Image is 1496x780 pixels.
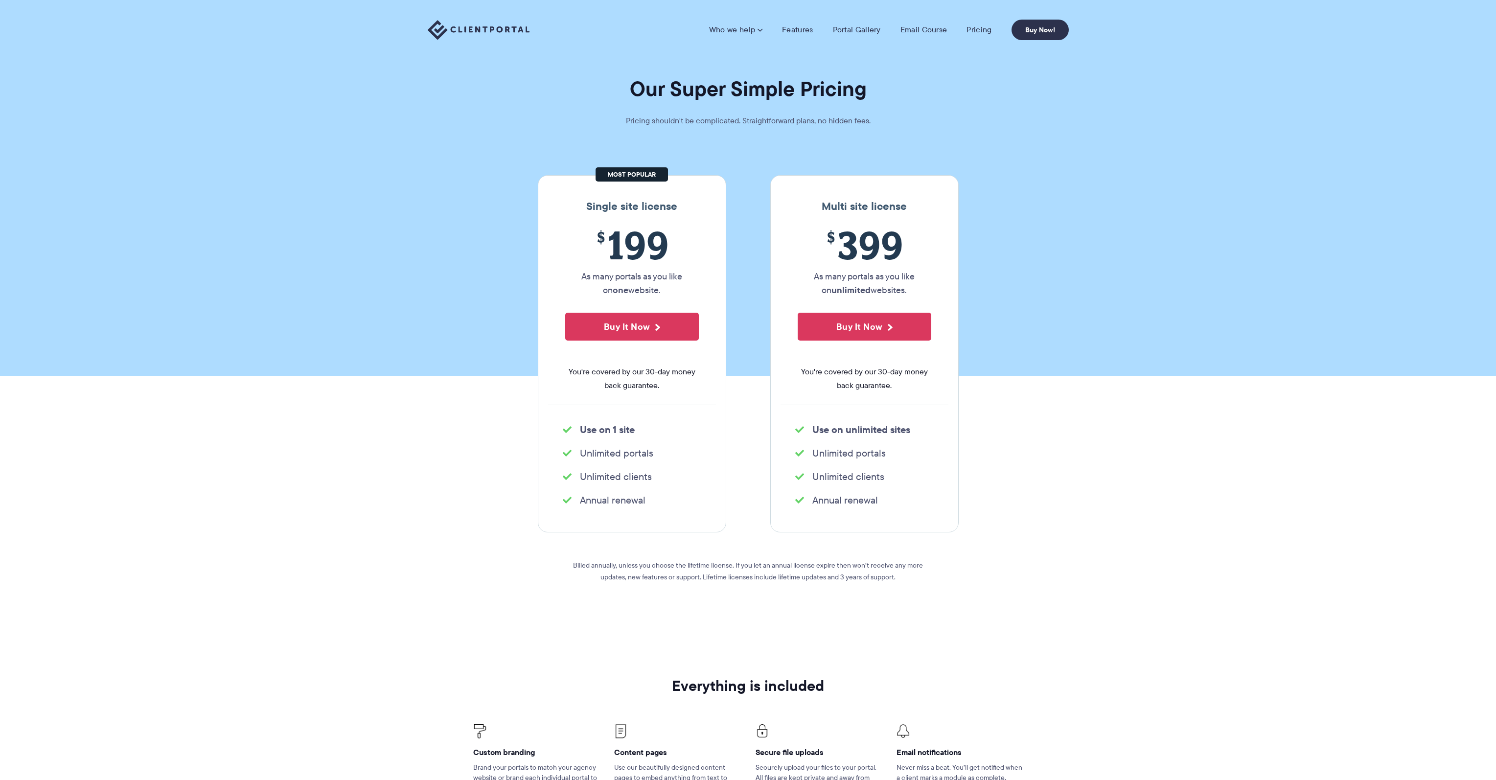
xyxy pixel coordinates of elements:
img: Client Portal Icons [473,724,486,738]
li: Unlimited portals [563,446,701,460]
li: Unlimited clients [795,470,934,483]
strong: unlimited [831,283,871,297]
p: As many portals as you like on websites. [798,270,931,297]
button: Buy It Now [798,313,931,341]
h2: Everything is included [473,678,1023,694]
img: Client Portal Icon [897,724,910,738]
span: 399 [798,223,931,267]
h4: Content pages [614,747,740,757]
strong: Use on 1 site [580,422,635,437]
a: Buy Now! [1012,20,1069,40]
span: You're covered by our 30-day money back guarantee. [798,365,931,392]
h3: Single site license [548,200,716,213]
span: You're covered by our 30-day money back guarantee. [565,365,699,392]
a: Portal Gallery [833,25,881,35]
img: Client Portal Icons [614,724,627,738]
a: Email Course [900,25,947,35]
h4: Custom branding [473,747,599,757]
button: Buy It Now [565,313,699,341]
li: Annual renewal [563,493,701,507]
p: Billed annually, unless you choose the lifetime license. If you let an annual license expire then... [572,559,924,583]
strong: Use on unlimited sites [812,422,910,437]
a: Pricing [967,25,991,35]
h3: Multi site license [781,200,948,213]
a: Features [782,25,813,35]
h4: Secure file uploads [756,747,882,757]
li: Unlimited portals [795,446,934,460]
h4: Email notifications [897,747,1023,757]
li: Unlimited clients [563,470,701,483]
span: 199 [565,223,699,267]
p: As many portals as you like on website. [565,270,699,297]
strong: one [613,283,628,297]
p: Pricing shouldn't be complicated. Straightforward plans, no hidden fees. [601,114,895,128]
a: Who we help [709,25,762,35]
img: Client Portal Icons [756,724,769,737]
li: Annual renewal [795,493,934,507]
